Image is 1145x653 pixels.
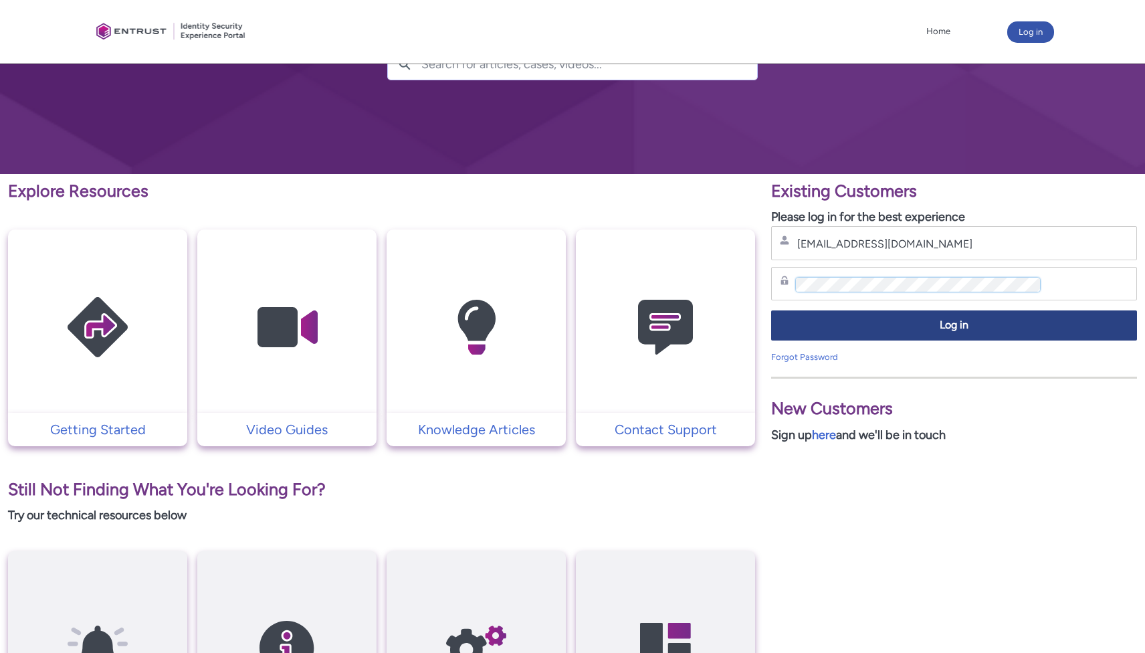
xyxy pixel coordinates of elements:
[771,426,1137,444] p: Sign up and we'll be in touch
[771,310,1137,341] button: Log in
[576,419,755,440] a: Contact Support
[8,419,187,440] a: Getting Started
[771,352,838,362] a: Forgot Password
[34,256,161,399] img: Getting Started
[387,419,566,440] a: Knowledge Articles
[1007,21,1054,43] button: Log in
[204,419,370,440] p: Video Guides
[771,208,1137,226] p: Please log in for the best experience
[923,21,954,41] a: Home
[780,318,1128,333] span: Log in
[413,256,540,399] img: Knowledge Articles
[223,256,350,399] img: Video Guides
[602,256,729,399] img: Contact Support
[771,179,1137,204] p: Existing Customers
[393,419,559,440] p: Knowledge Articles
[812,428,836,442] a: here
[8,506,755,525] p: Try our technical resources below
[8,179,755,204] p: Explore Resources
[583,419,748,440] p: Contact Support
[796,237,1039,251] input: Username
[197,419,377,440] a: Video Guides
[8,477,755,502] p: Still Not Finding What You're Looking For?
[771,396,1137,422] p: New Customers
[15,419,181,440] p: Getting Started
